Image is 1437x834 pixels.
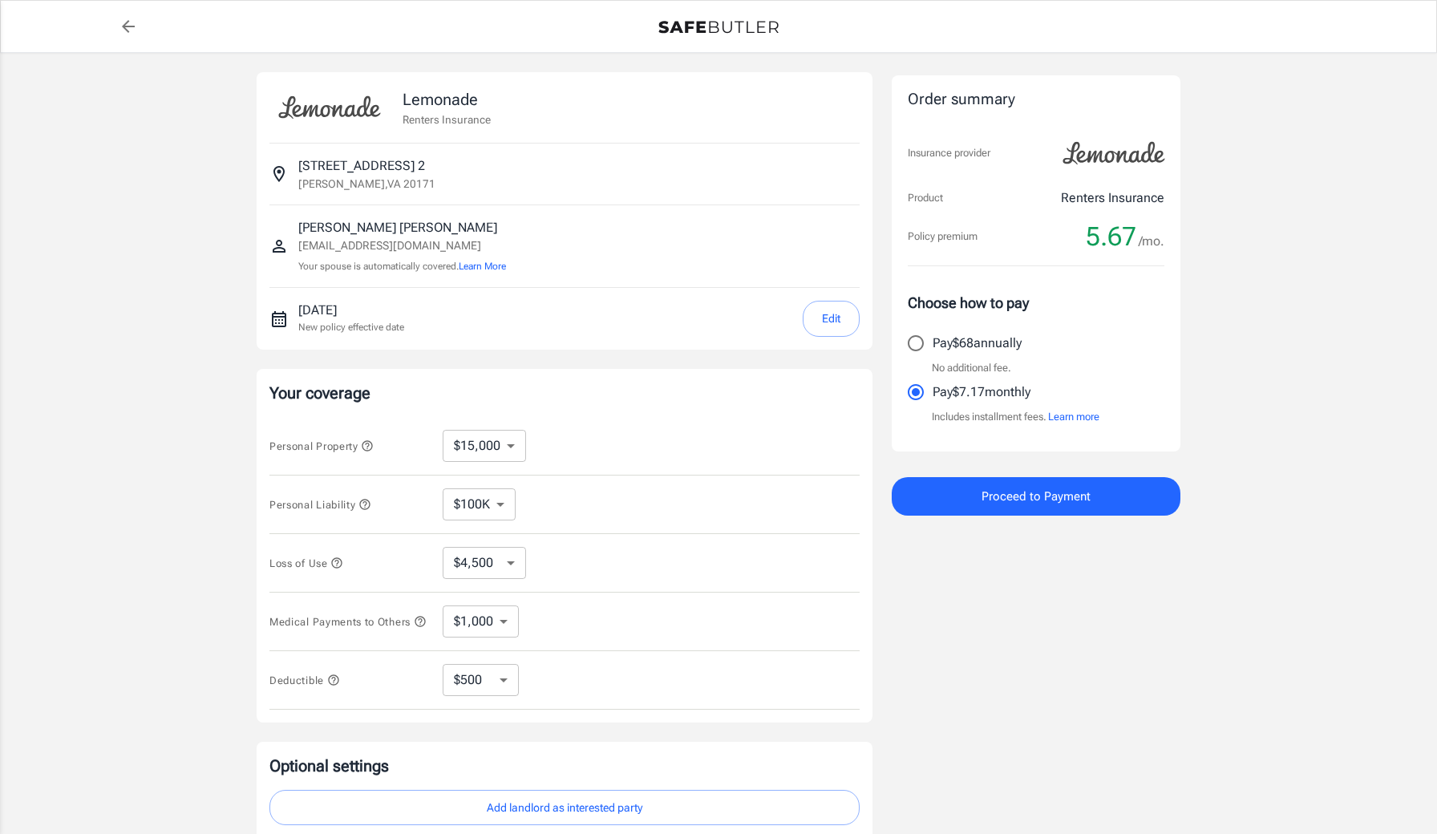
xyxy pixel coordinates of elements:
[269,616,427,628] span: Medical Payments to Others
[269,237,289,256] svg: Insured person
[1139,230,1164,253] span: /mo.
[908,292,1164,314] p: Choose how to pay
[403,87,491,111] p: Lemonade
[269,612,427,631] button: Medical Payments to Others
[298,320,404,334] p: New policy effective date
[298,156,425,176] p: [STREET_ADDRESS] 2
[908,229,978,245] p: Policy premium
[933,383,1030,402] p: Pay $7.17 monthly
[269,790,860,826] button: Add landlord as interested party
[403,111,491,128] p: Renters Insurance
[269,436,374,455] button: Personal Property
[298,218,506,237] p: [PERSON_NAME] [PERSON_NAME]
[459,259,506,273] button: Learn More
[298,259,506,274] p: Your spouse is automatically covered.
[1086,221,1136,253] span: 5.67
[892,477,1180,516] button: Proceed to Payment
[269,164,289,184] svg: Insured address
[908,88,1164,111] div: Order summary
[112,10,144,43] a: back to quotes
[269,495,371,514] button: Personal Liability
[298,237,506,254] p: [EMAIL_ADDRESS][DOMAIN_NAME]
[269,440,374,452] span: Personal Property
[298,301,404,320] p: [DATE]
[269,755,860,777] p: Optional settings
[658,21,779,34] img: Back to quotes
[269,674,340,686] span: Deductible
[269,310,289,329] svg: New policy start date
[982,486,1091,507] span: Proceed to Payment
[1061,188,1164,208] p: Renters Insurance
[933,334,1022,353] p: Pay $68 annually
[269,553,343,573] button: Loss of Use
[269,85,390,130] img: Lemonade
[269,382,860,404] p: Your coverage
[908,145,990,161] p: Insurance provider
[932,360,1011,376] p: No additional fee.
[269,499,371,511] span: Personal Liability
[298,176,435,192] p: [PERSON_NAME] , VA 20171
[1048,409,1099,425] button: Learn more
[908,190,943,206] p: Product
[269,557,343,569] span: Loss of Use
[932,409,1099,425] p: Includes installment fees.
[269,670,340,690] button: Deductible
[803,301,860,337] button: Edit
[1054,131,1174,176] img: Lemonade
